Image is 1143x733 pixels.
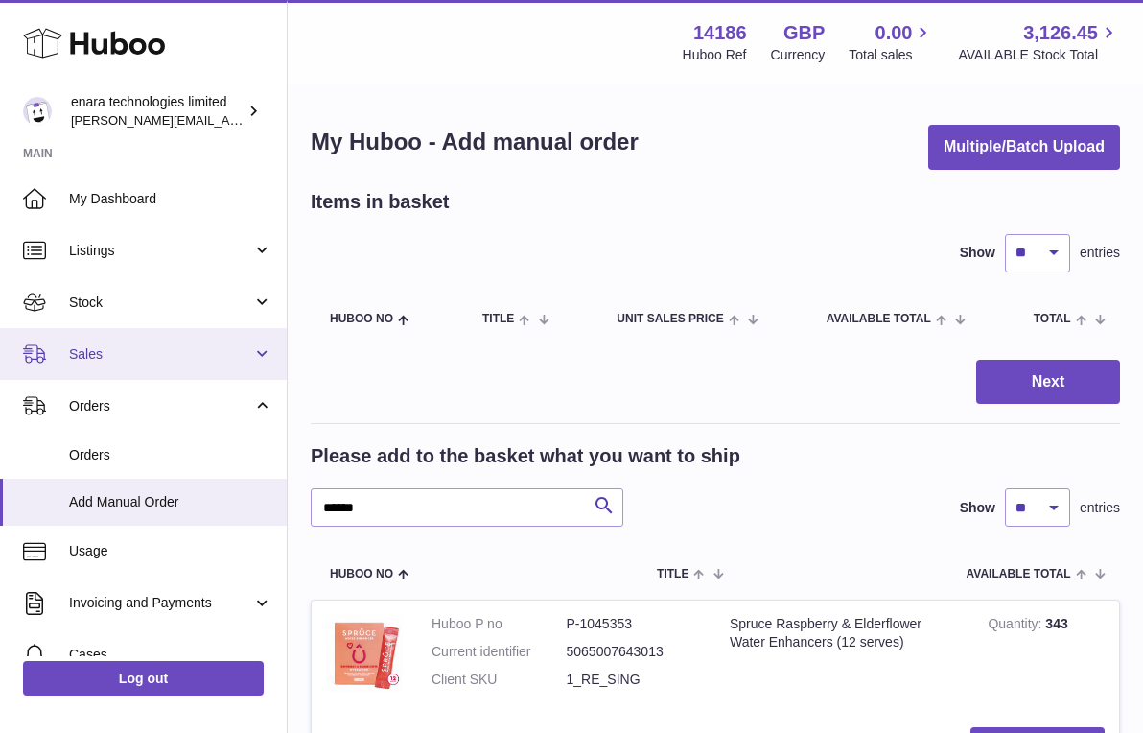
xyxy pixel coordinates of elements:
span: Orders [69,446,272,464]
dd: P-1045353 [567,615,702,633]
a: Log out [23,661,264,696]
span: Huboo no [330,568,393,580]
span: entries [1080,499,1120,517]
span: Total sales [849,46,934,64]
span: Usage [69,542,272,560]
button: Next [976,360,1120,405]
dt: Huboo P no [432,615,567,633]
span: Title [482,313,514,325]
label: Show [960,499,995,517]
span: Huboo no [330,313,393,325]
span: Unit Sales Price [617,313,723,325]
button: Multiple/Batch Upload [928,125,1120,170]
span: Add Manual Order [69,493,272,511]
span: Orders [69,397,252,415]
strong: 14186 [693,20,747,46]
dd: 1_RE_SING [567,671,702,689]
span: Cases [69,646,272,664]
label: Show [960,244,995,262]
dd: 5065007643013 [567,643,702,661]
span: AVAILABLE Stock Total [958,46,1120,64]
h1: My Huboo - Add manual order [311,127,639,157]
h2: Please add to the basket what you want to ship [311,443,740,469]
span: Sales [69,345,252,364]
td: Spruce Raspberry & Elderflower Water Enhancers (12 serves) [715,601,973,713]
div: Huboo Ref [683,46,747,64]
h2: Items in basket [311,189,450,215]
span: Total [1034,313,1071,325]
span: AVAILABLE Total [967,568,1071,580]
span: My Dashboard [69,190,272,208]
strong: GBP [783,20,825,46]
div: enara technologies limited [71,93,244,130]
span: 3,126.45 [1023,20,1098,46]
span: AVAILABLE Total [827,313,931,325]
td: 343 [973,601,1119,713]
span: Invoicing and Payments [69,594,252,612]
strong: Quantity [988,616,1045,636]
img: Dee@enara.co [23,97,52,126]
span: Listings [69,242,252,260]
div: Currency [771,46,826,64]
span: Stock [69,294,252,312]
dt: Client SKU [432,671,567,689]
a: 3,126.45 AVAILABLE Stock Total [958,20,1120,64]
span: 0.00 [875,20,913,46]
span: Title [657,568,688,580]
span: [PERSON_NAME][EMAIL_ADDRESS][DOMAIN_NAME] [71,112,385,128]
dt: Current identifier [432,643,567,661]
a: 0.00 Total sales [849,20,934,64]
span: entries [1080,244,1120,262]
img: Spruce Raspberry & Elderflower Water Enhancers (12 serves) [326,615,403,692]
